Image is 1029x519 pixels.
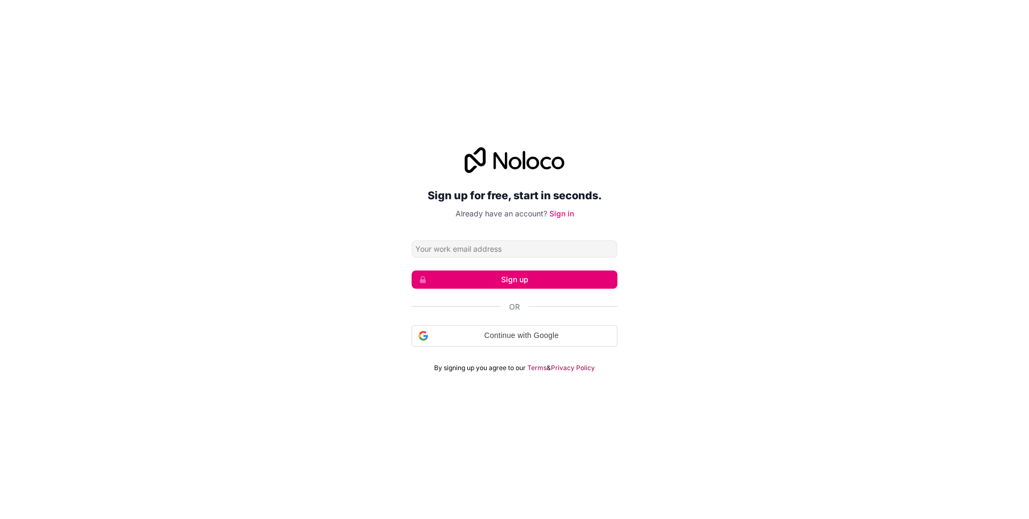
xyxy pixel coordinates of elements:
input: Email address [412,240,617,258]
a: Terms [527,364,547,372]
h2: Sign up for free, start in seconds. [412,186,617,205]
span: & [547,364,551,372]
a: Sign in [549,209,574,218]
a: Privacy Policy [551,364,595,372]
span: Continue with Google [433,330,610,341]
span: Already have an account? [456,209,547,218]
span: By signing up you agree to our [434,364,526,372]
span: Or [509,302,520,312]
button: Sign up [412,270,617,289]
div: Continue with Google [412,325,617,347]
